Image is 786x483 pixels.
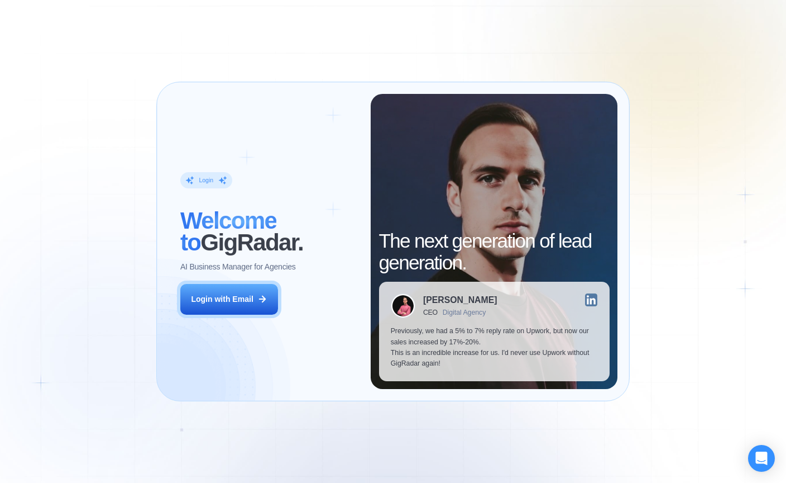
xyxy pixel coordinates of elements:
[180,207,276,255] span: Welcome to
[391,326,598,369] p: Previously, we had a 5% to 7% reply rate on Upwork, but now our sales increased by 17%-20%. This ...
[180,284,277,315] button: Login with Email
[191,294,253,305] div: Login with Email
[379,230,610,273] h2: The next generation of lead generation.
[423,296,497,305] div: [PERSON_NAME]
[180,210,359,253] h2: ‍ GigRadar.
[423,309,438,316] div: CEO
[443,309,486,316] div: Digital Agency
[180,262,296,272] p: AI Business Manager for Agencies
[748,445,775,472] div: Open Intercom Messenger
[199,177,214,184] div: Login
